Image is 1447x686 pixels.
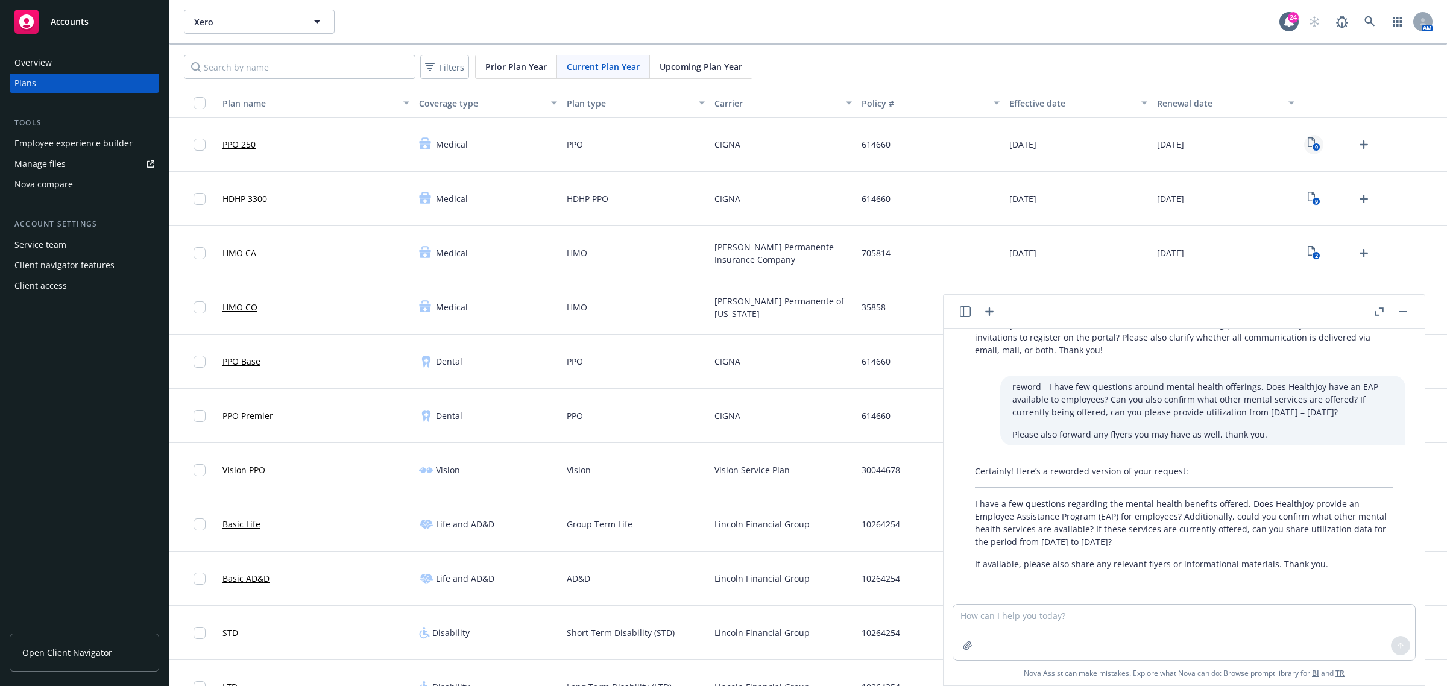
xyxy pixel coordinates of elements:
[420,55,469,79] button: Filters
[1354,244,1373,263] a: Upload Plan Documents
[862,355,891,368] span: 614660
[1304,135,1323,154] a: View Plan Documents
[1009,97,1134,110] div: Effective date
[567,572,590,585] span: AD&D
[975,497,1393,548] p: I have a few questions regarding the mental health benefits offered. Does HealthJoy provide an Em...
[14,134,133,153] div: Employee experience builder
[1157,247,1184,259] span: [DATE]
[862,518,900,530] span: 10264254
[194,356,206,368] input: Toggle Row Selected
[218,89,414,118] button: Plan name
[10,175,159,194] a: Nova compare
[1386,10,1410,34] a: Switch app
[862,464,900,476] span: 30044678
[1335,668,1345,678] a: TR
[1314,252,1317,260] text: 2
[567,97,692,110] div: Plan type
[1157,97,1282,110] div: Renewal date
[975,465,1393,477] p: Certainly! Here’s a reworded version of your request:
[10,154,159,174] a: Manage files
[436,464,460,476] span: Vision
[436,409,462,422] span: Dental
[862,301,886,313] span: 35858
[1354,189,1373,209] a: Upload Plan Documents
[714,518,810,530] span: Lincoln Financial Group
[862,192,891,205] span: 614660
[714,241,853,266] span: [PERSON_NAME] Permanente Insurance Company
[714,464,790,476] span: Vision Service Plan
[1312,668,1319,678] a: BI
[10,276,159,295] a: Client access
[14,74,36,93] div: Plans
[567,518,632,530] span: Group Term Life
[194,518,206,530] input: Toggle Row Selected
[567,192,608,205] span: HDHP PPO
[432,626,470,639] span: Disability
[222,138,256,151] a: PPO 250
[194,573,206,585] input: Toggle Row Selected
[567,301,587,313] span: HMO
[10,117,159,129] div: Tools
[862,626,900,639] span: 10264254
[436,518,494,530] span: Life and AD&D
[567,409,583,422] span: PPO
[436,355,462,368] span: Dental
[1012,380,1393,418] p: reword - I have few questions around mental health offerings. Does HealthJoy have an EAP availabl...
[1009,138,1036,151] span: [DATE]
[948,661,1420,685] span: Nova Assist can make mistakes. Explore what Nova can do: Browse prompt library for and
[14,175,73,194] div: Nova compare
[436,138,468,151] span: Medical
[1304,189,1323,209] a: View Plan Documents
[862,409,891,422] span: 614660
[436,192,468,205] span: Medical
[1157,192,1184,205] span: [DATE]
[862,572,900,585] span: 10264254
[1302,10,1326,34] a: Start snowing
[1157,138,1184,151] span: [DATE]
[567,247,587,259] span: HMO
[414,89,562,118] button: Coverage type
[436,301,468,313] span: Medical
[419,97,544,110] div: Coverage type
[440,61,464,74] span: Filters
[436,247,468,259] span: Medical
[714,138,740,151] span: CIGNA
[1314,143,1317,151] text: 9
[51,17,89,27] span: Accounts
[222,355,260,368] a: PPO Base
[1004,89,1152,118] button: Effective date
[222,97,396,110] div: Plan name
[567,355,583,368] span: PPO
[194,97,206,109] input: Select all
[567,60,640,73] span: Current Plan Year
[1288,12,1299,23] div: 24
[1314,198,1317,206] text: 9
[14,276,67,295] div: Client access
[10,218,159,230] div: Account settings
[222,409,273,422] a: PPO Premier
[14,235,66,254] div: Service team
[10,5,159,39] a: Accounts
[1152,89,1300,118] button: Renewal date
[975,306,1393,356] p: Could you please confirm what type of enrollment confirmation communication is sent to new hires ...
[10,256,159,275] a: Client navigator features
[222,626,238,639] a: STD
[562,89,710,118] button: Plan type
[22,646,112,659] span: Open Client Navigator
[222,518,260,530] a: Basic Life
[222,301,257,313] a: HMO CO
[1354,135,1373,154] a: Upload Plan Documents
[714,626,810,639] span: Lincoln Financial Group
[10,134,159,153] a: Employee experience builder
[184,10,335,34] button: Xero
[184,55,415,79] input: Search by name
[10,53,159,72] a: Overview
[222,572,270,585] a: Basic AD&D
[567,138,583,151] span: PPO
[222,192,267,205] a: HDHP 3300
[1304,244,1323,263] a: View Plan Documents
[714,97,839,110] div: Carrier
[714,192,740,205] span: CIGNA
[485,60,547,73] span: Prior Plan Year
[1330,10,1354,34] a: Report a Bug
